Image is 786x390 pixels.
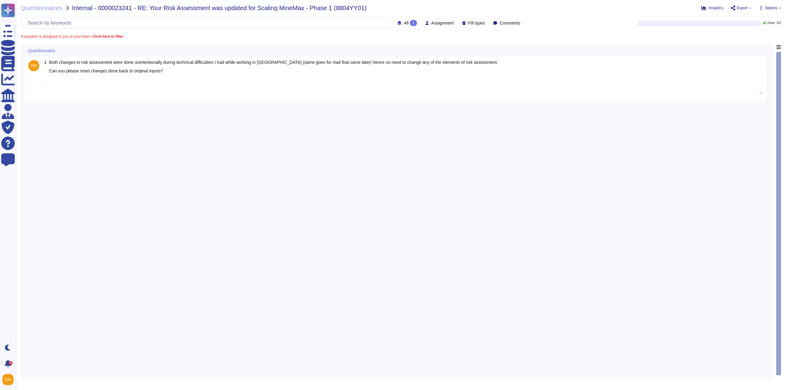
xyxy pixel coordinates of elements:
[24,17,393,28] input: Search by keywords
[404,21,409,25] span: All
[72,5,367,11] span: Internal - 0000023241 - RE: Your Risk Assessment was updated for Scaling MineMax - Phase 1 (8804Y...
[500,21,520,25] span: Comments
[91,34,123,39] b: Click here to filter
[21,5,62,11] span: Questionnaires
[28,48,55,53] span: Questionnaire
[431,21,454,25] span: Assignment
[737,6,748,10] span: Export
[28,60,39,71] img: user
[1,373,18,386] button: user
[777,21,781,25] span: 0 / 1
[9,361,13,365] div: 9+
[21,35,123,38] span: A question is assigned to you or your team.
[468,21,485,25] span: Fill types
[2,374,14,385] img: user
[410,20,417,26] div: 1
[709,6,723,10] span: Analytics
[767,21,776,25] span: Done:
[42,60,47,64] span: 1
[701,6,723,10] button: Analytics
[765,6,777,10] span: Options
